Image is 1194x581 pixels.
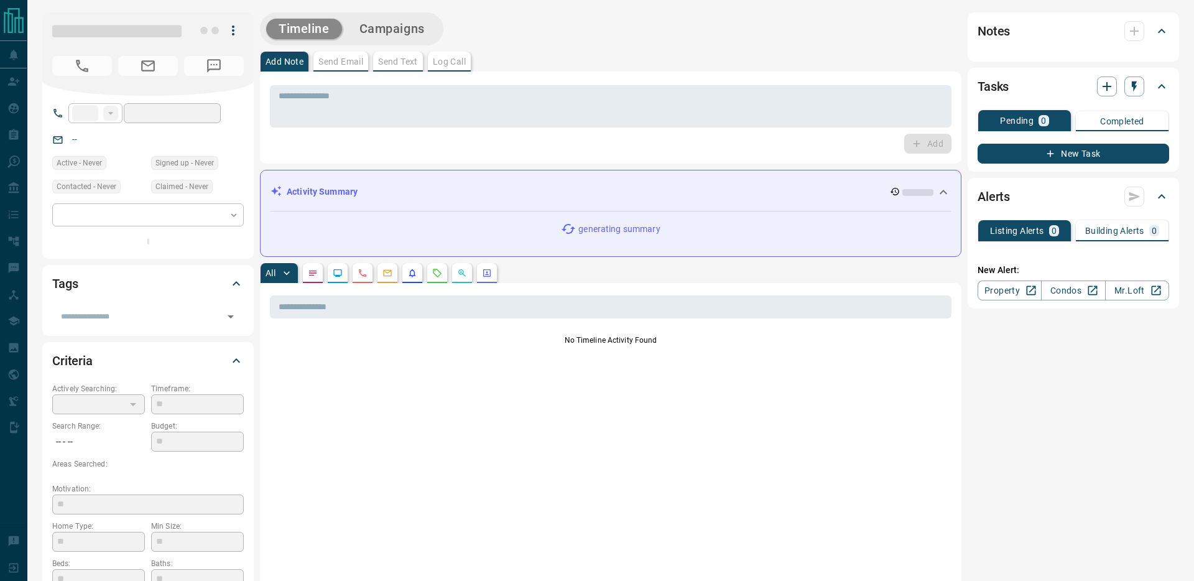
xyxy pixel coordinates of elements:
[432,268,442,278] svg: Requests
[266,57,303,66] p: Add Note
[52,558,145,569] p: Beds:
[266,269,275,277] p: All
[978,72,1169,101] div: Tasks
[978,264,1169,277] p: New Alert:
[222,308,239,325] button: Open
[308,268,318,278] svg: Notes
[52,274,78,294] h2: Tags
[1052,226,1057,235] p: 0
[978,187,1010,207] h2: Alerts
[482,268,492,278] svg: Agent Actions
[118,56,178,76] span: No Email
[1041,281,1105,300] a: Condos
[978,281,1042,300] a: Property
[52,383,145,394] p: Actively Searching:
[1041,116,1046,125] p: 0
[978,182,1169,211] div: Alerts
[52,56,112,76] span: No Number
[1000,116,1034,125] p: Pending
[57,180,116,193] span: Contacted - Never
[155,157,214,169] span: Signed up - Never
[52,483,244,495] p: Motivation:
[457,268,467,278] svg: Opportunities
[287,185,358,198] p: Activity Summary
[978,16,1169,46] div: Notes
[578,223,660,236] p: generating summary
[52,432,145,452] p: -- - --
[1085,226,1144,235] p: Building Alerts
[52,458,244,470] p: Areas Searched:
[52,351,93,371] h2: Criteria
[347,19,437,39] button: Campaigns
[52,521,145,532] p: Home Type:
[155,180,208,193] span: Claimed - Never
[358,268,368,278] svg: Calls
[57,157,102,169] span: Active - Never
[184,56,244,76] span: No Number
[52,421,145,432] p: Search Range:
[151,521,244,532] p: Min Size:
[1152,226,1157,235] p: 0
[333,268,343,278] svg: Lead Browsing Activity
[1105,281,1169,300] a: Mr.Loft
[1100,117,1144,126] p: Completed
[266,19,342,39] button: Timeline
[271,180,951,203] div: Activity Summary
[72,134,77,144] a: --
[990,226,1044,235] p: Listing Alerts
[52,346,244,376] div: Criteria
[151,421,244,432] p: Budget:
[382,268,392,278] svg: Emails
[151,383,244,394] p: Timeframe:
[978,21,1010,41] h2: Notes
[151,558,244,569] p: Baths:
[52,269,244,299] div: Tags
[978,144,1169,164] button: New Task
[978,77,1009,96] h2: Tasks
[270,335,951,346] p: No Timeline Activity Found
[407,268,417,278] svg: Listing Alerts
